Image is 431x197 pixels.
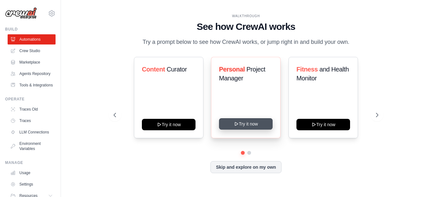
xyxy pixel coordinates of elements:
[8,69,56,79] a: Agents Repository
[8,104,56,114] a: Traces Old
[5,97,56,102] div: Operate
[219,66,245,73] span: Personal
[8,127,56,137] a: LLM Connections
[8,80,56,90] a: Tools & Integrations
[5,27,56,32] div: Build
[114,14,378,18] div: WALKTHROUGH
[8,179,56,189] a: Settings
[296,66,349,82] span: and Health Monitor
[8,34,56,44] a: Automations
[8,168,56,178] a: Usage
[219,118,273,130] button: Try it now
[5,7,37,19] img: Logo
[5,160,56,165] div: Manage
[8,46,56,56] a: Crew Studio
[114,21,378,32] h1: See how CrewAI works
[399,166,431,197] iframe: Chat Widget
[8,57,56,67] a: Marketplace
[167,66,187,73] span: Curator
[296,66,318,73] span: Fitness
[8,116,56,126] a: Traces
[210,161,281,173] button: Skip and explore on my own
[142,66,165,73] span: Content
[142,119,196,130] button: Try it now
[296,119,350,130] button: Try it now
[8,139,56,154] a: Environment Variables
[399,166,431,197] div: Widget de chat
[139,37,353,47] p: Try a prompt below to see how CrewAI works, or jump right in and build your own.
